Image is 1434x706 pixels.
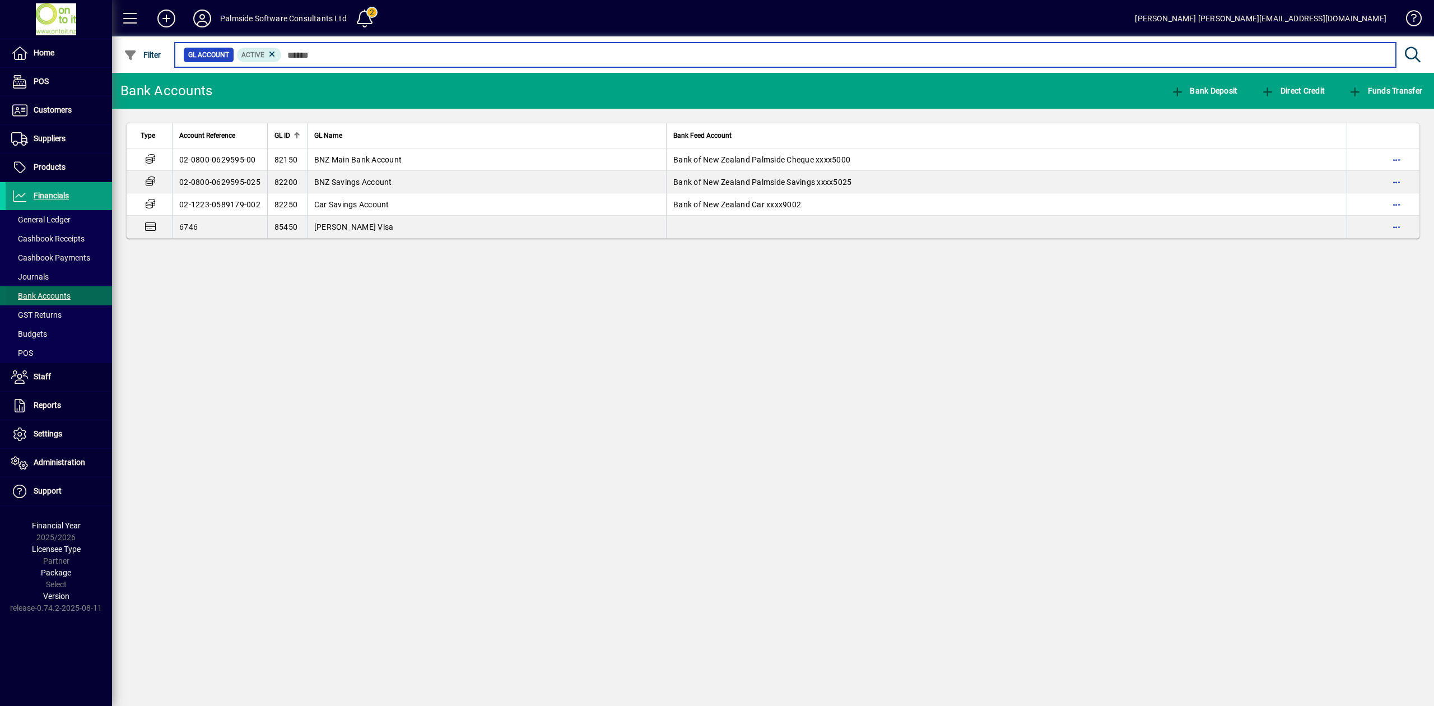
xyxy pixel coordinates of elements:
[6,96,112,124] a: Customers
[1388,218,1405,236] button: More options
[11,310,62,319] span: GST Returns
[11,349,33,357] span: POS
[141,129,165,142] div: Type
[6,39,112,67] a: Home
[141,129,155,142] span: Type
[120,82,212,100] div: Bank Accounts
[673,155,850,164] span: Bank of New Zealand Palmside Cheque xxxx5000
[11,215,71,224] span: General Ledger
[121,45,164,65] button: Filter
[314,129,342,142] span: GL Name
[34,458,85,467] span: Administration
[314,129,659,142] div: GL Name
[274,129,300,142] div: GL ID
[172,171,267,193] td: 02-0800-0629595-025
[34,401,61,410] span: Reports
[274,129,290,142] span: GL ID
[314,178,392,187] span: BNZ Savings Account
[11,253,90,262] span: Cashbook Payments
[1168,81,1241,101] button: Bank Deposit
[673,200,801,209] span: Bank of New Zealand Car xxxx9002
[32,545,81,554] span: Licensee Type
[34,134,66,143] span: Suppliers
[34,372,51,381] span: Staff
[148,8,184,29] button: Add
[1348,86,1422,95] span: Funds Transfer
[6,68,112,96] a: POS
[1171,86,1238,95] span: Bank Deposit
[1388,151,1405,169] button: More options
[34,48,54,57] span: Home
[220,10,347,27] div: Palmside Software Consultants Ltd
[11,329,47,338] span: Budgets
[1258,81,1328,101] button: Direct Credit
[43,592,69,601] span: Version
[32,521,81,530] span: Financial Year
[179,129,235,142] span: Account Reference
[314,200,389,209] span: Car Savings Account
[274,178,297,187] span: 82200
[673,129,1340,142] div: Bank Feed Account
[6,154,112,182] a: Products
[1135,10,1386,27] div: [PERSON_NAME] [PERSON_NAME][EMAIL_ADDRESS][DOMAIN_NAME]
[6,392,112,420] a: Reports
[172,193,267,216] td: 02-1223-0589179-002
[6,449,112,477] a: Administration
[274,200,297,209] span: 82250
[1345,81,1425,101] button: Funds Transfer
[172,216,267,238] td: 6746
[1261,86,1325,95] span: Direct Credit
[34,191,69,200] span: Financials
[11,272,49,281] span: Journals
[6,420,112,448] a: Settings
[6,286,112,305] a: Bank Accounts
[6,324,112,343] a: Budgets
[314,222,394,231] span: [PERSON_NAME] Visa
[11,291,71,300] span: Bank Accounts
[1388,173,1405,191] button: More options
[184,8,220,29] button: Profile
[274,155,297,164] span: 82150
[41,568,71,577] span: Package
[6,267,112,286] a: Journals
[6,343,112,363] a: POS
[124,50,161,59] span: Filter
[6,477,112,505] a: Support
[6,305,112,324] a: GST Returns
[34,429,62,438] span: Settings
[11,234,85,243] span: Cashbook Receipts
[34,105,72,114] span: Customers
[237,48,282,62] mat-chip: Activation Status: Active
[6,229,112,248] a: Cashbook Receipts
[673,129,732,142] span: Bank Feed Account
[1388,196,1405,213] button: More options
[34,162,66,171] span: Products
[188,49,229,61] span: GL Account
[1398,2,1420,39] a: Knowledge Base
[34,77,49,86] span: POS
[6,363,112,391] a: Staff
[241,51,264,59] span: Active
[6,125,112,153] a: Suppliers
[274,222,297,231] span: 85450
[172,148,267,171] td: 02-0800-0629595-00
[314,155,402,164] span: BNZ Main Bank Account
[6,248,112,267] a: Cashbook Payments
[673,178,851,187] span: Bank of New Zealand Palmside Savings xxxx5025
[6,210,112,229] a: General Ledger
[34,486,62,495] span: Support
